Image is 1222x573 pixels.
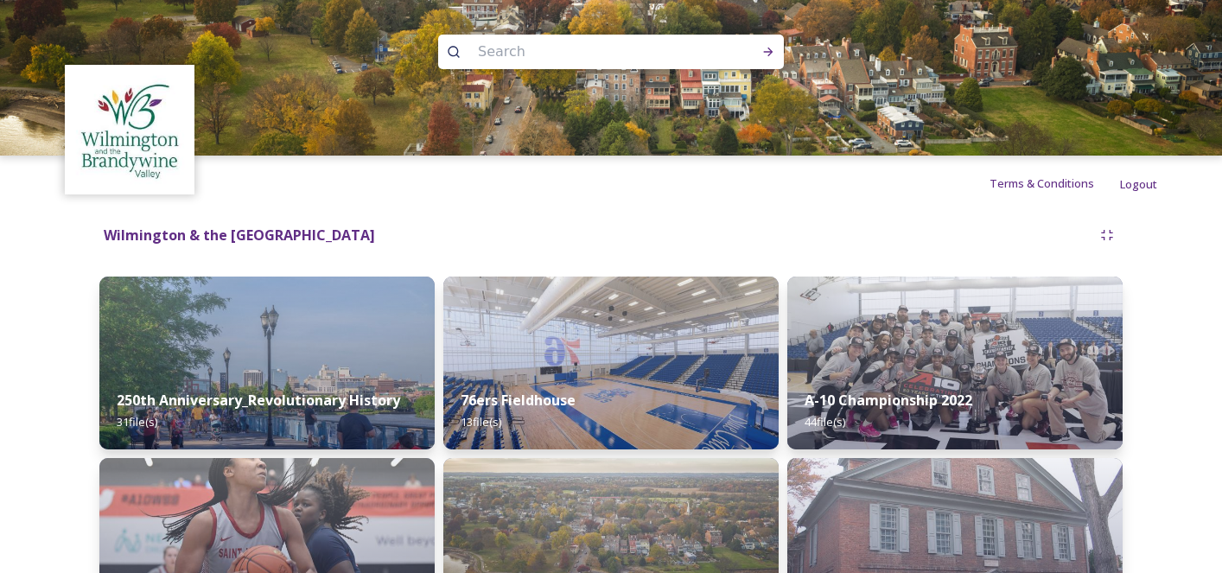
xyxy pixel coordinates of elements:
[67,67,193,193] img: download%20%281%29.jpeg
[461,414,501,430] span: 13 file(s)
[805,391,972,410] strong: A-10 Championship 2022
[805,414,845,430] span: 44 file(s)
[990,175,1094,191] span: Terms & Conditions
[117,391,400,410] strong: 250th Anniversary_Revolutionary History
[469,33,706,71] input: Search
[99,277,435,449] img: c20507a3-540c-4624-8ece-9600e3d68436.jpg
[1120,176,1157,192] span: Logout
[104,226,375,245] strong: Wilmington & the [GEOGRAPHIC_DATA]
[443,277,779,449] img: 710d2779-c80f-4a9d-ab9d-cba342ff9b2f.jpg
[787,277,1123,449] img: 385d4e3b-7dfe-4606-b6af-a72e74295679.jpg
[117,414,157,430] span: 31 file(s)
[990,173,1120,194] a: Terms & Conditions
[461,391,576,410] strong: 76ers Fieldhouse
